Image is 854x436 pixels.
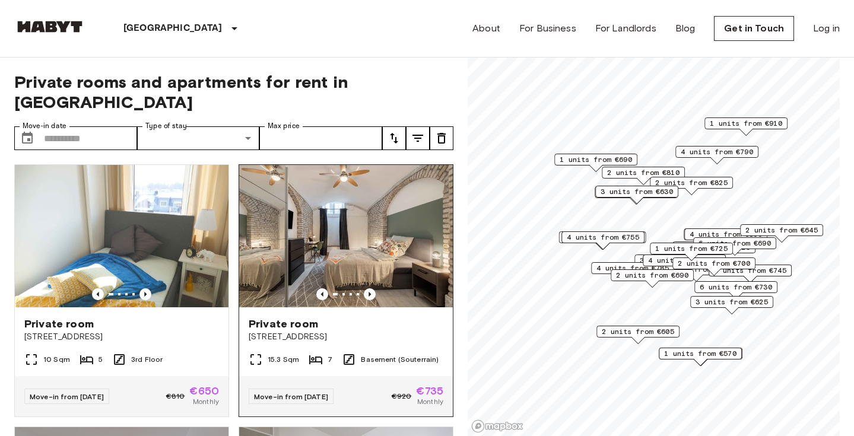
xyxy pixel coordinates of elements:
div: Map marker [595,186,678,205]
div: Map marker [690,296,773,314]
p: [GEOGRAPHIC_DATA] [123,21,223,36]
span: 4 units from €800 [690,229,762,240]
div: Map marker [554,154,637,172]
div: Map marker [602,167,685,185]
a: Mapbox logo [471,419,523,433]
button: tune [406,126,430,150]
label: Type of stay [145,121,187,131]
img: Marketing picture of unit DE-02-011-001-01HF [15,165,228,307]
span: 1 units from €690 [560,154,632,165]
div: Map marker [675,146,758,164]
span: 2 units from €645 [745,225,818,235]
span: €735 [416,386,443,396]
span: [STREET_ADDRESS] [24,331,219,343]
div: Map marker [650,177,733,195]
a: Marketing picture of unit DE-02-004-006-05HFPrevious imagePrevious imagePrivate room[STREET_ADDRE... [239,164,453,417]
span: 4 units from €800 [648,255,720,266]
button: Previous image [364,288,376,300]
div: Map marker [596,326,680,344]
div: Map marker [672,241,755,260]
span: 5 units from €715 [678,242,750,253]
div: Map marker [740,224,823,243]
span: Private room [24,317,94,331]
a: For Business [519,21,576,36]
div: Map marker [672,257,755,276]
div: Map marker [684,228,767,247]
div: Map marker [643,254,726,273]
label: Max price [268,121,300,131]
span: 15.3 Sqm [268,354,299,365]
button: tune [430,126,453,150]
button: Choose date [15,126,39,150]
span: 3 units from €630 [601,186,673,197]
a: About [472,21,500,36]
a: Marketing picture of unit DE-02-011-001-01HFPrevious imagePrevious imagePrivate room[STREET_ADDRE... [14,164,229,417]
span: €810 [166,391,185,402]
span: 1 units from €725 [655,243,728,254]
span: Monthly [417,396,443,407]
span: 6 units from €690 [699,238,771,249]
img: Habyt [14,21,85,33]
span: 4 units from €755 [567,232,639,243]
span: 6 units from €730 [700,282,772,292]
span: 10 Sqm [43,354,70,365]
span: Move-in from [DATE] [254,392,328,401]
span: 2 units from €690 [616,270,688,281]
span: 7 [328,354,332,365]
label: Move-in date [23,121,66,131]
img: Marketing picture of unit DE-02-004-006-05HF [239,165,453,307]
span: 2 units from €700 [678,258,750,269]
span: 1 units from €910 [710,118,782,129]
div: Map marker [561,231,645,250]
span: Move-in from [DATE] [30,392,104,401]
span: 2 units from €605 [602,326,674,337]
div: Map marker [650,243,733,261]
div: Map marker [591,262,674,281]
span: €920 [392,391,412,402]
button: Previous image [92,288,104,300]
div: Map marker [684,228,767,247]
div: Map marker [595,186,678,204]
a: Log in [813,21,840,36]
span: 3 units from €825 [640,255,712,266]
button: Previous image [316,288,328,300]
div: Map marker [559,231,646,250]
span: 4 units from €785 [596,263,669,273]
span: Private rooms and apartments for rent in [GEOGRAPHIC_DATA] [14,72,453,112]
span: 3 units from €625 [696,297,768,307]
div: Map marker [634,254,718,273]
span: 4 units from €790 [681,147,753,157]
span: Private room [249,317,318,331]
a: Get in Touch [714,16,794,41]
div: Map marker [659,348,742,366]
div: Map marker [704,117,788,136]
a: For Landlords [595,21,656,36]
button: Previous image [139,288,151,300]
a: Blog [675,21,696,36]
span: 2 units from €825 [655,177,728,188]
span: 3rd Floor [131,354,163,365]
span: 3 units from €745 [714,265,786,276]
span: 1 units from €570 [664,348,736,359]
div: Map marker [694,281,777,300]
span: Monthly [193,396,219,407]
span: 2 units from €810 [607,167,680,178]
span: Basement (Souterrain) [361,354,439,365]
div: Map marker [611,269,694,288]
span: 5 [99,354,103,365]
span: €650 [189,386,219,396]
button: tune [382,126,406,150]
div: Map marker [693,237,776,256]
span: [STREET_ADDRESS] [249,331,443,343]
